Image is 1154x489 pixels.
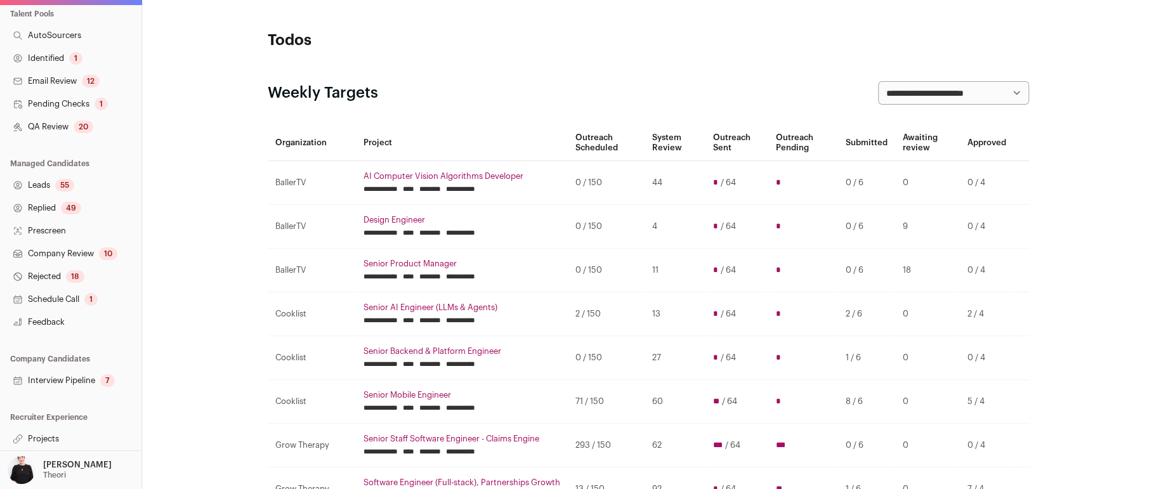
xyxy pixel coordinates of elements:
th: Outreach Scheduled [568,125,645,161]
a: Senior AI Engineer (LLMs & Agents) [364,303,560,313]
th: Awaiting review [895,125,960,161]
td: 60 [645,380,705,424]
td: 11 [645,249,705,292]
span: / 64 [721,178,736,188]
td: 0 / 6 [838,424,895,467]
th: Outreach Pending [768,125,837,161]
td: 0 [895,424,960,467]
td: 5 / 4 [959,380,1013,424]
td: 0 / 150 [568,205,645,249]
td: 18 [895,249,960,292]
td: 4 [645,205,705,249]
div: 1 [69,52,82,65]
div: 1 [95,98,108,110]
td: 0 / 4 [959,424,1013,467]
span: / 64 [721,265,736,275]
td: 0 [895,161,960,205]
td: BallerTV [268,205,356,249]
td: 0 / 4 [959,249,1013,292]
td: 62 [645,424,705,467]
td: 0 / 4 [959,336,1013,380]
a: Senior Staff Software Engineer - Claims Engine [364,434,560,444]
div: 55 [55,179,74,192]
td: 0 / 150 [568,161,645,205]
td: 0 / 4 [959,205,1013,249]
a: AI Computer Vision Algorithms Developer [364,171,560,181]
td: 44 [645,161,705,205]
th: Organization [268,125,356,161]
div: 12 [82,75,100,88]
td: 9 [895,205,960,249]
td: Grow Therapy [268,424,356,467]
div: 1 [84,293,98,306]
td: 293 / 150 [568,424,645,467]
a: Design Engineer [364,215,560,225]
td: 2 / 150 [568,292,645,336]
td: 0 / 150 [568,336,645,380]
th: Project [356,125,568,161]
a: Senior Product Manager [364,259,560,269]
td: 0 / 6 [838,205,895,249]
img: 9240684-medium_jpg [8,456,36,484]
td: BallerTV [268,249,356,292]
span: / 64 [721,221,736,231]
div: 20 [74,121,93,133]
td: 8 / 6 [838,380,895,424]
td: Cooklist [268,292,356,336]
p: Theori [43,470,66,480]
td: 2 / 4 [959,292,1013,336]
td: 1 / 6 [838,336,895,380]
th: Approved [959,125,1013,161]
td: 0 / 4 [959,161,1013,205]
td: BallerTV [268,161,356,205]
a: Software Engineer (Full-stack), Partnerships Growth [364,478,560,488]
td: 0 [895,292,960,336]
div: 49 [61,202,81,214]
td: 0 [895,380,960,424]
a: Senior Backend & Platform Engineer [364,346,560,356]
th: System Review [645,125,705,161]
p: [PERSON_NAME] [43,460,112,470]
th: Submitted [838,125,895,161]
div: 10 [99,247,117,260]
td: 71 / 150 [568,380,645,424]
td: 27 [645,336,705,380]
td: 0 [895,336,960,380]
span: / 64 [725,440,740,450]
th: Outreach Sent [705,125,768,161]
td: 0 / 150 [568,249,645,292]
span: / 64 [722,396,737,407]
span: / 64 [721,309,736,319]
td: 0 / 6 [838,249,895,292]
div: 7 [100,374,115,387]
div: 18 [66,270,84,283]
h1: Todos [268,30,521,51]
button: Open dropdown [5,456,114,484]
td: 2 / 6 [838,292,895,336]
h2: Weekly Targets [268,83,378,103]
td: Cooklist [268,336,356,380]
td: 0 / 6 [838,161,895,205]
span: / 64 [721,353,736,363]
a: Senior Mobile Engineer [364,390,560,400]
td: Cooklist [268,380,356,424]
td: 13 [645,292,705,336]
